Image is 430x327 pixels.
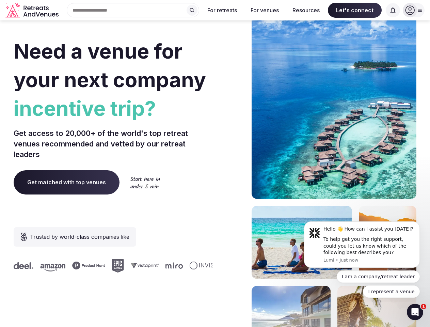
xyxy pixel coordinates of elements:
a: Get matched with top venues [14,170,120,194]
svg: Deel company logo [13,262,32,269]
span: Let's connect [328,3,382,18]
svg: Epic Games company logo [111,259,123,272]
button: For venues [245,3,284,18]
img: Start here in under 5 min [130,176,160,188]
button: Resources [287,3,325,18]
svg: Invisible company logo [189,262,226,270]
span: Trusted by world-class companies like [30,233,129,241]
img: yoga on tropical beach [252,206,352,279]
span: Need a venue for your next company [14,39,206,92]
iframe: Intercom notifications message [294,215,430,302]
a: Visit the homepage [5,3,60,18]
span: 1 [421,304,426,309]
img: woman sitting in back of truck with camels [359,206,416,279]
iframe: Intercom live chat [407,304,423,320]
p: Get access to 20,000+ of the world's top retreat venues recommended and vetted by our retreat lea... [14,128,212,159]
svg: Vistaprint company logo [130,263,158,268]
svg: Miro company logo [164,262,182,269]
span: incentive trip? [14,94,212,123]
button: For retreats [202,3,242,18]
svg: Retreats and Venues company logo [5,3,60,18]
